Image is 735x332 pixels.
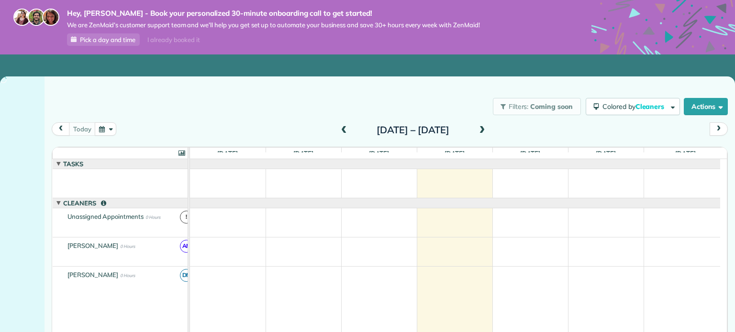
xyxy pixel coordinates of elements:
[142,34,205,46] div: I already booked it
[215,150,240,157] span: [DATE]
[530,102,573,111] span: Coming soon
[180,211,193,224] span: !
[61,199,108,207] span: Cleaners
[635,102,666,111] span: Cleaners
[291,150,316,157] span: [DATE]
[28,9,45,26] img: jorge-587dff0eeaa6aab1f244e6dc62b8924c3b6ad411094392a53c71c6c4a576187d.jpg
[509,102,529,111] span: Filters:
[710,122,728,135] button: next
[180,240,193,253] span: AN
[66,271,121,278] span: [PERSON_NAME]
[353,125,473,135] h2: [DATE] – [DATE]
[120,244,135,249] span: 0 Hours
[66,242,121,249] span: [PERSON_NAME]
[594,150,618,157] span: [DATE]
[443,150,467,157] span: [DATE]
[69,122,95,135] button: today
[602,102,668,111] span: Colored by
[67,9,480,18] strong: Hey, [PERSON_NAME] - Book your personalized 30-minute onboarding call to get started!
[367,150,391,157] span: [DATE]
[673,150,698,157] span: [DATE]
[61,160,85,168] span: Tasks
[120,273,135,278] span: 0 Hours
[586,98,680,115] button: Colored byCleaners
[42,9,59,26] img: michelle-19f622bdf1676172e81f8f8fba1fb50e276960ebfe0243fe18214015130c80e4.jpg
[66,213,145,220] span: Unassigned Appointments
[52,122,70,135] button: prev
[67,21,480,29] span: We are ZenMaid’s customer support team and we’ll help you get set up to automate your business an...
[80,36,135,43] span: Pick a day and time
[180,269,193,282] span: DN
[67,33,140,46] a: Pick a day and time
[684,98,728,115] button: Actions
[145,214,160,220] span: 0 Hours
[13,9,31,26] img: maria-72a9807cf96188c08ef61303f053569d2e2a8a1cde33d635c8a3ac13582a053d.jpg
[518,150,543,157] span: [DATE]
